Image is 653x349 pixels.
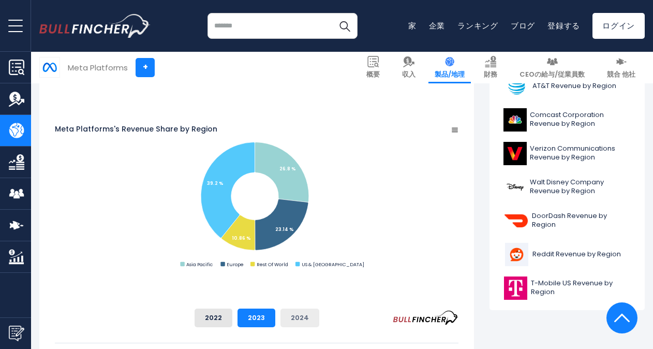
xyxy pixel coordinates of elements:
[532,250,621,259] span: Reddit Revenue by Region
[195,309,232,327] button: 2022
[238,309,275,327] button: 2023
[484,70,497,79] span: 財務
[497,106,637,134] a: Comcast Corporation Revenue by Region
[601,52,642,83] a: 競合 他社
[478,52,503,83] a: 財務
[366,70,380,79] span: 概要
[592,13,645,39] a: ログイン
[396,52,422,83] a: 収入
[530,144,631,162] span: Verizon Communications Revenue by Region
[530,178,631,196] span: Walt Disney Company Revenue by Region
[40,57,60,77] img: META logo
[136,58,155,77] a: +
[503,75,529,98] img: T logo
[457,20,498,31] a: ランキング
[531,279,631,297] span: T-Mobile US Revenue by Region
[520,70,585,79] span: CEOの給与/従業員数
[332,13,358,39] button: 捜索
[68,62,128,74] div: Meta Platforms
[503,142,527,165] img: VZ logo
[55,124,217,134] tspan: Meta Platforms's Revenue Share by Region
[55,93,458,300] svg: Meta Platforms's Revenue Share by Region
[497,207,637,235] a: DoorDash Revenue by Region
[227,261,244,268] text: Europe
[280,309,319,327] button: 2024
[186,261,213,268] text: Asia Pacific
[503,108,527,132] img: CMCSA logo
[402,70,415,79] span: 収入
[503,243,529,266] img: RDDT logo
[497,139,637,168] a: Verizon Communications Revenue by Region
[39,14,151,38] img: ウソのロゴ
[279,165,296,172] text: 26.8 %
[497,274,637,302] a: T-Mobile US Revenue by Region
[207,180,224,186] text: 39.2 %
[360,52,386,83] a: 概要
[429,20,446,31] a: 企業
[428,52,471,83] a: 製品/地理
[39,14,151,38] a: ホームページへ
[497,72,637,100] a: AT&T Revenue by Region
[435,70,465,79] span: 製品/地理
[513,52,591,83] a: CEOの給与/従業員数
[511,20,535,31] a: ブログ
[257,261,288,268] text: Rest Of World
[275,226,294,232] text: 23.14 %
[532,212,631,229] span: DoorDash Revenue by Region
[408,20,417,31] a: 家
[530,111,631,128] span: Comcast Corporation Revenue by Region
[302,261,364,268] text: US & [GEOGRAPHIC_DATA]
[503,176,527,199] img: DIS logo
[497,240,637,269] a: Reddit Revenue by Region
[607,70,635,79] span: 競合 他社
[503,277,528,300] img: TMUS logo
[497,173,637,201] a: Walt Disney Company Revenue by Region
[503,209,529,232] img: DASH logo
[532,82,616,91] span: AT&T Revenue by Region
[232,235,251,241] text: 10.86 %
[547,20,580,31] a: 登録する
